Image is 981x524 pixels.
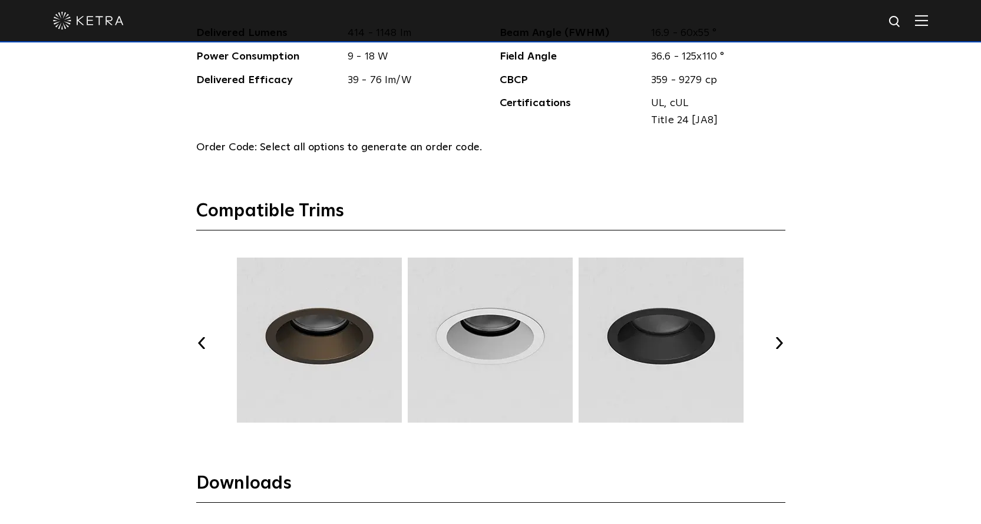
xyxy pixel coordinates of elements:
span: Select all options to generate an order code. [260,142,482,153]
span: CBCP [500,72,643,89]
img: TRM004.webp [235,258,404,423]
h3: Compatible Trims [196,200,785,230]
span: UL, cUL [651,95,777,112]
img: Hamburger%20Nav.svg [915,15,928,26]
span: 36.6 - 125x110 ° [642,48,785,65]
img: ketra-logo-2019-white [53,12,124,29]
span: Power Consumption [196,48,339,65]
img: TRM007.webp [577,258,745,423]
span: Delivered Efficacy [196,72,339,89]
span: Certifications [500,95,643,129]
h3: Downloads [196,472,785,503]
button: Next [774,337,785,349]
img: search icon [888,15,903,29]
span: 9 - 18 W [339,48,482,65]
span: 359 - 9279 cp [642,72,785,89]
img: TRM005.webp [406,258,574,423]
button: Previous [196,337,208,349]
span: Field Angle [500,48,643,65]
span: 39 - 76 lm/W [339,72,482,89]
span: Title 24 [JA8] [651,112,777,129]
span: Order Code: [196,142,257,153]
